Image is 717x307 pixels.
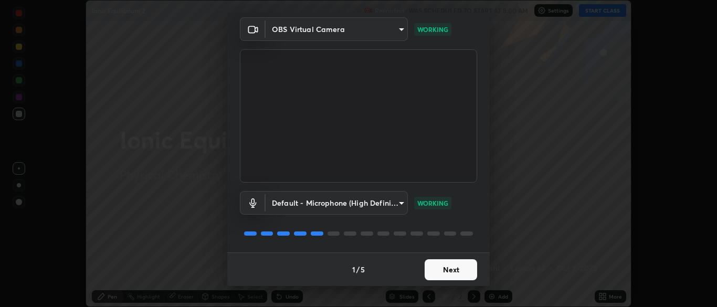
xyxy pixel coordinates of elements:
[352,264,355,275] h4: 1
[356,264,360,275] h4: /
[266,191,408,215] div: OBS Virtual Camera
[361,264,365,275] h4: 5
[425,259,477,280] button: Next
[417,198,448,208] p: WORKING
[417,25,448,34] p: WORKING
[266,17,408,41] div: OBS Virtual Camera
